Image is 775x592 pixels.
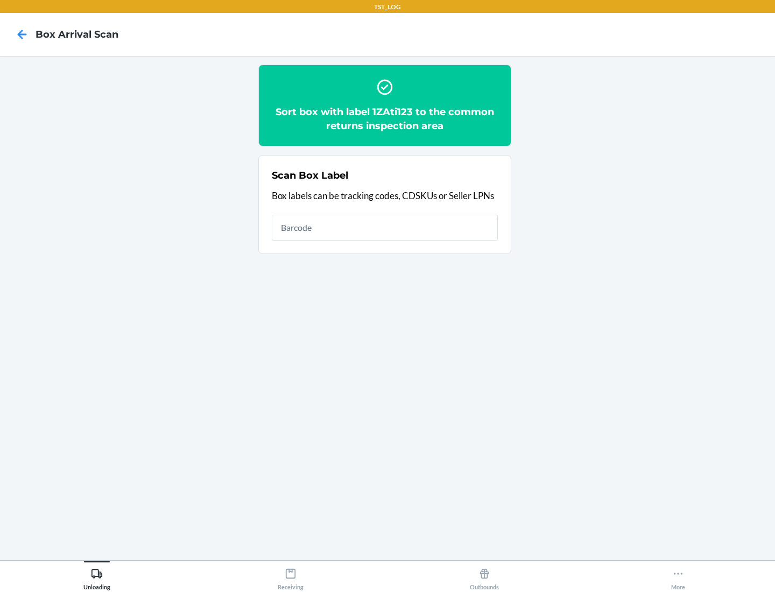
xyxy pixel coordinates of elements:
button: Receiving [194,561,387,590]
p: TST_LOG [374,2,401,12]
h4: Box Arrival Scan [36,27,118,41]
div: More [671,563,685,590]
p: Box labels can be tracking codes, CDSKUs or Seller LPNs [272,189,498,203]
div: Outbounds [470,563,499,590]
button: More [581,561,775,590]
input: Barcode [272,215,498,241]
div: Receiving [278,563,304,590]
div: Unloading [83,563,110,590]
h2: Scan Box Label [272,168,348,182]
button: Outbounds [387,561,581,590]
h2: Sort box with label 1ZAti123 to the common returns inspection area [272,105,498,133]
